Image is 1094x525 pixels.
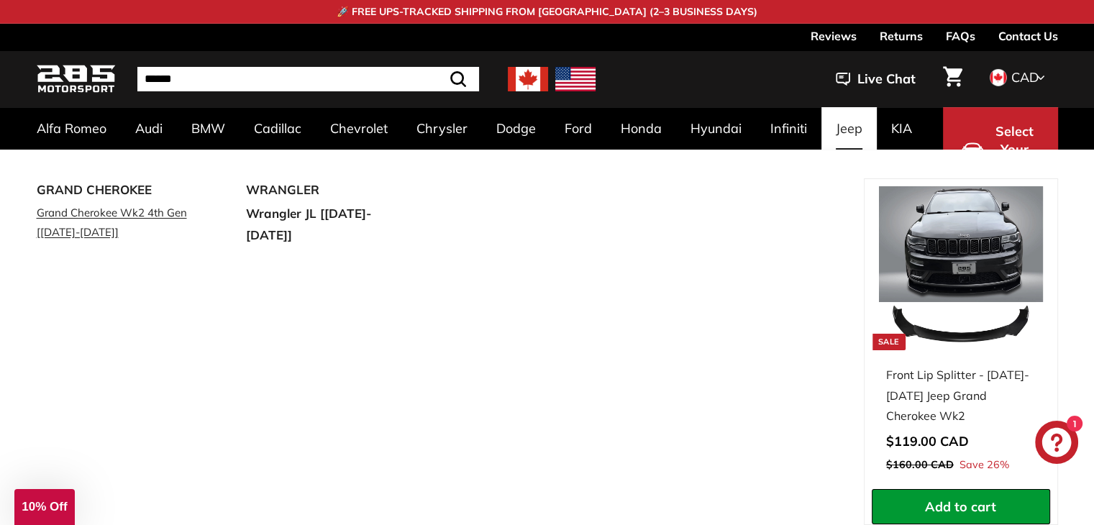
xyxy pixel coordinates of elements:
[990,122,1039,178] span: Select Your Vehicle
[872,334,906,350] div: Sale
[880,24,923,48] a: Returns
[1011,69,1039,86] span: CAD
[246,178,416,202] a: WRANGLER
[37,63,116,96] img: Logo_285_Motorsport_areodynamics_components
[934,55,971,104] a: Cart
[872,179,1050,489] a: Sale Front Lip Splitter - [DATE]-[DATE] Jeep Grand Cherokee Wk2 Save 26%
[886,458,954,471] span: $160.00 CAD
[756,107,821,150] a: Infiniti
[121,107,177,150] a: Audi
[402,107,482,150] a: Chrysler
[22,500,67,513] span: 10% Off
[606,107,676,150] a: Honda
[817,61,934,97] button: Live Chat
[676,107,756,150] a: Hyundai
[821,107,877,150] a: Jeep
[550,107,606,150] a: Ford
[946,24,975,48] a: FAQs
[886,433,969,449] span: $119.00 CAD
[177,107,240,150] a: BMW
[337,4,757,19] p: 🚀 FREE UPS-TRACKED SHIPPING FROM [GEOGRAPHIC_DATA] (2–3 BUSINESS DAYS)
[1031,421,1082,467] inbox-online-store-chat: Shopify online store chat
[959,456,1009,475] span: Save 26%
[240,107,316,150] a: Cadillac
[246,202,416,247] a: Wrangler JL [[DATE]-[DATE]]
[22,107,121,150] a: Alfa Romeo
[877,107,926,150] a: KIA
[925,498,996,515] span: Add to cart
[998,24,1058,48] a: Contact Us
[857,70,916,88] span: Live Chat
[137,67,479,91] input: Search
[811,24,857,48] a: Reviews
[482,107,550,150] a: Dodge
[14,489,75,525] div: 10% Off
[316,107,402,150] a: Chevrolet
[37,202,206,242] a: Grand Cherokee Wk2 4th Gen [[DATE]-[DATE]]
[872,489,1050,525] button: Add to cart
[886,365,1036,426] div: Front Lip Splitter - [DATE]-[DATE] Jeep Grand Cherokee Wk2
[37,178,206,202] a: GRAND CHEROKEE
